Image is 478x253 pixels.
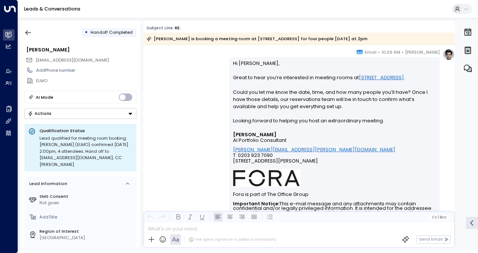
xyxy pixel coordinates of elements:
span: Subject Line: [147,25,174,31]
label: SMS Consent [39,193,134,200]
div: AddPhone number [36,67,136,74]
div: • [85,27,88,38]
div: ELMO [36,78,136,84]
font: Fora is part of The Office Group [233,191,309,197]
img: AIorK4ysLkpAD1VLoJghiceWoVRmgk1XU2vrdoLkeDLGAFfv_vh6vnfJOA1ilUWLDOVq3gZTs86hLsHm3vG- [233,169,301,187]
div: [PERSON_NAME] [26,46,136,53]
button: Undo [146,212,155,221]
label: Region of Interest [39,228,134,235]
span: [PERSON_NAME] [405,48,440,56]
strong: Important Notice: [233,200,279,207]
a: [STREET_ADDRESS] [359,74,404,81]
span: • [402,48,404,56]
div: Actions [28,111,51,116]
div: Lead qualified for meeting room booking: [PERSON_NAME] (ELMO) confirmed [DATE] 2:00pm, 4 attendee... [39,135,133,168]
div: [PERSON_NAME] is booking a meeting room at [STREET_ADDRESS] for four people [DATE] at 2pm [147,35,368,42]
div: AddTitle [39,214,134,220]
div: RE: [175,25,181,31]
div: Not given [39,200,134,206]
span: 10:29 AM [381,48,400,56]
div: AI Mode [36,93,53,101]
div: Lead Information [27,181,67,187]
p: Hi [PERSON_NAME], Great to hear you’re interested in meeting rooms at . Could you let me know the... [233,60,436,132]
span: T: 0203 923 7090 [233,152,273,158]
span: [EMAIL_ADDRESS][DOMAIN_NAME] [36,57,109,63]
span: emma.chandler95@outlook.com [36,57,109,63]
button: Redo [158,212,167,221]
a: Leads & Conversations [24,6,80,12]
div: The agent signature is added automatically [189,237,276,242]
span: | [438,215,439,219]
div: Button group with a nested menu [24,108,136,119]
span: AI Portfolio Consultant [233,137,286,143]
a: [PERSON_NAME][EMAIL_ADDRESS][PERSON_NAME][DOMAIN_NAME] [233,147,395,152]
img: profile-logo.png [443,48,455,60]
span: [STREET_ADDRESS][PERSON_NAME] [233,158,318,169]
div: [GEOGRAPHIC_DATA] [39,235,134,241]
font: [PERSON_NAME] [233,131,277,138]
button: Actions [24,108,136,119]
p: Qualification Status [39,128,133,134]
span: Handoff Completed [91,29,133,35]
span: Email [365,48,377,56]
span: Cc Bcc [432,215,446,219]
span: • [378,48,380,56]
button: Cc|Bcc [429,214,449,220]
